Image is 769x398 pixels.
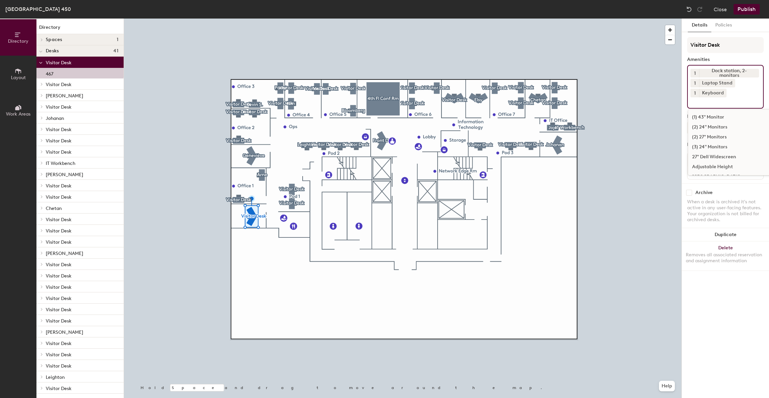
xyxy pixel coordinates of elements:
[687,57,764,62] div: Amenities
[46,217,72,223] span: Visitor Desk
[46,127,72,132] span: Visitor Desk
[688,19,711,32] button: Details
[46,296,72,301] span: Visitor Desk
[687,122,764,134] button: Hoteled
[690,89,699,97] button: 1
[714,4,727,15] button: Close
[46,93,83,99] span: [PERSON_NAME]
[46,239,72,245] span: Visitor Desk
[46,194,72,200] span: Visitor Desk
[699,89,727,97] div: Keyboard
[687,142,700,147] div: Desks
[46,104,72,110] span: Visitor Desk
[46,262,72,268] span: Visitor Desk
[46,60,72,66] span: Visitor Desk
[113,48,118,54] span: 41
[659,381,675,391] button: Help
[687,114,764,119] div: Desk Type
[46,318,72,324] span: Visitor Desk
[696,6,703,13] img: Redo
[694,80,696,87] span: 1
[46,251,83,256] span: [PERSON_NAME]
[117,37,118,42] span: 1
[46,172,83,177] span: [PERSON_NAME]
[46,341,72,346] span: Visitor Desk
[682,228,769,241] button: Duplicate
[6,111,30,117] span: Work Areas
[46,363,72,369] span: Visitor Desk
[46,206,62,211] span: Chetan
[46,307,72,313] span: Visitor Desk
[46,273,72,279] span: Visitor Desk
[46,284,72,290] span: Visitor Desk
[687,199,764,223] div: When a desk is archived it's not active in any user-facing features. Your organization is not bil...
[686,6,692,13] img: Undo
[734,4,760,15] button: Publish
[46,138,72,144] span: Visitor Desk
[682,241,769,271] button: DeleteRemoves all associated reservation and assignment information
[46,183,72,189] span: Visitor Desk
[46,374,65,380] span: Leighton
[694,90,696,97] span: 1
[46,228,72,234] span: Visitor Desk
[699,79,735,87] div: Laptop Stand
[5,5,71,13] div: [GEOGRAPHIC_DATA] 450
[46,69,53,77] p: 467
[46,116,64,121] span: Johanan
[686,252,765,264] div: Removes all associated reservation and assignment information
[11,75,26,80] span: Layout
[711,19,736,32] button: Policies
[695,190,713,195] div: Archive
[46,82,72,87] span: Visitor Desk
[46,149,72,155] span: Visitor Desk
[690,79,699,87] button: 1
[46,161,75,166] span: IT Workbench
[694,70,696,77] span: 1
[8,38,29,44] span: Directory
[46,37,62,42] span: Spaces
[690,69,699,77] button: 1
[699,69,759,77] div: Dock station, 2-monitors
[46,329,83,335] span: [PERSON_NAME]
[46,386,72,391] span: Visitor Desk
[46,48,59,54] span: Desks
[36,24,124,34] h1: Directory
[46,352,72,358] span: Visitor Desk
